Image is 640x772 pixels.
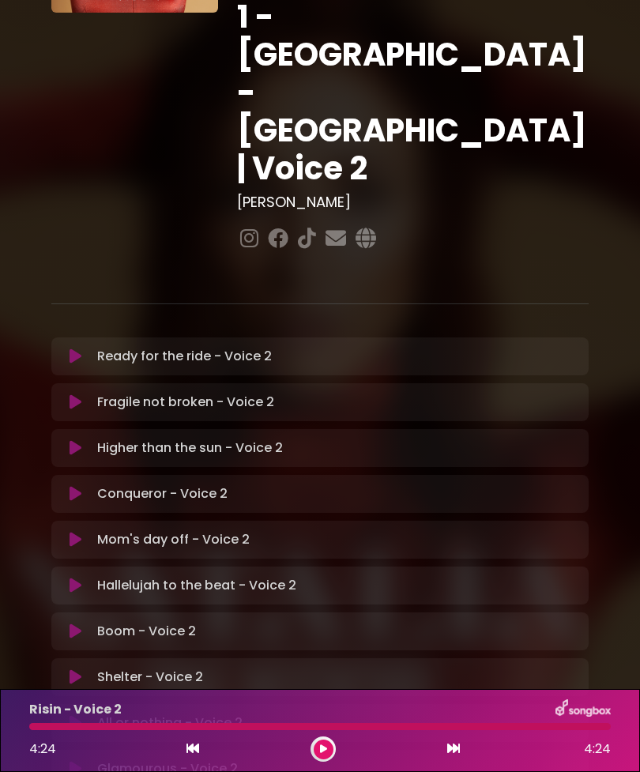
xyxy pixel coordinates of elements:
[97,393,274,412] p: Fragile not broken - Voice 2
[97,530,250,549] p: Mom's day off - Voice 2
[29,740,56,758] span: 4:24
[97,347,272,366] p: Ready for the ride - Voice 2
[97,576,296,595] p: Hallelujah to the beat - Voice 2
[97,439,283,458] p: Higher than the sun - Voice 2
[97,622,196,641] p: Boom - Voice 2
[555,699,611,720] img: songbox-logo-white.png
[584,740,611,759] span: 4:24
[97,668,203,687] p: Shelter - Voice 2
[237,194,589,211] h3: [PERSON_NAME]
[97,484,228,503] p: Conqueror - Voice 2
[29,700,122,719] p: Risin - Voice 2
